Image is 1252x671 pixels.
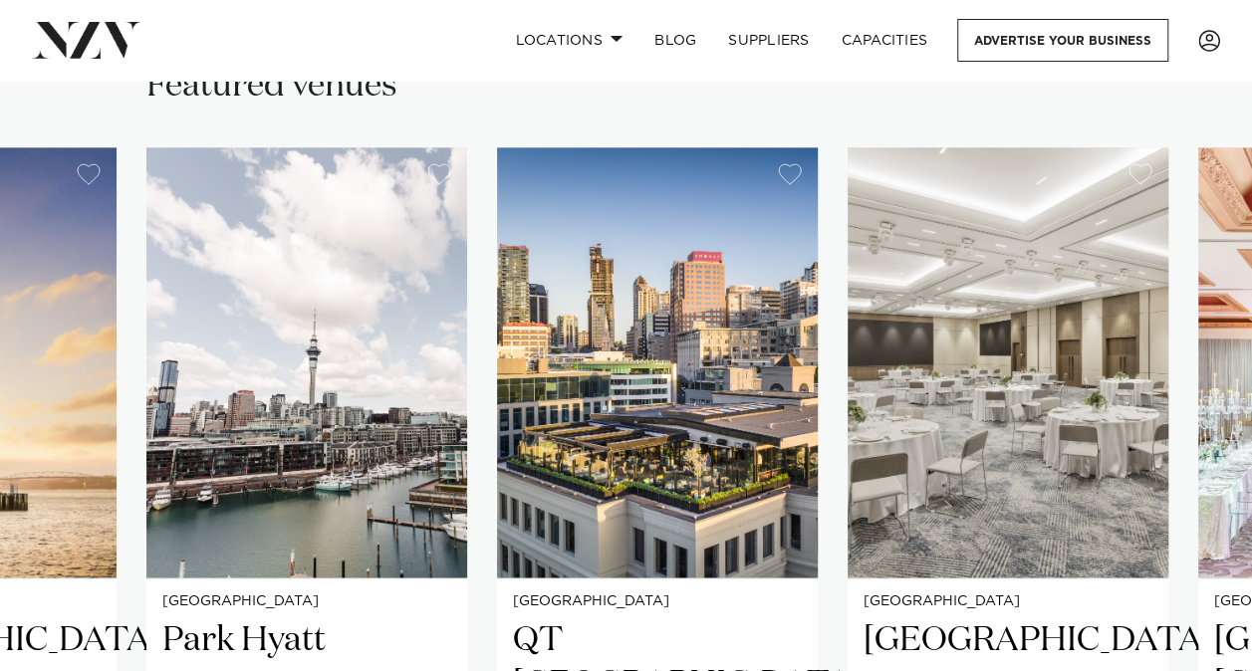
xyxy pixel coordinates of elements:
a: Capacities [826,19,944,62]
small: [GEOGRAPHIC_DATA] [513,594,802,609]
img: nzv-logo.png [32,22,140,58]
h2: Featured venues [146,64,397,109]
small: [GEOGRAPHIC_DATA] [162,594,451,609]
a: BLOG [638,19,712,62]
a: SUPPLIERS [712,19,825,62]
a: Advertise your business [957,19,1168,62]
a: Locations [499,19,638,62]
small: [GEOGRAPHIC_DATA] [864,594,1152,609]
